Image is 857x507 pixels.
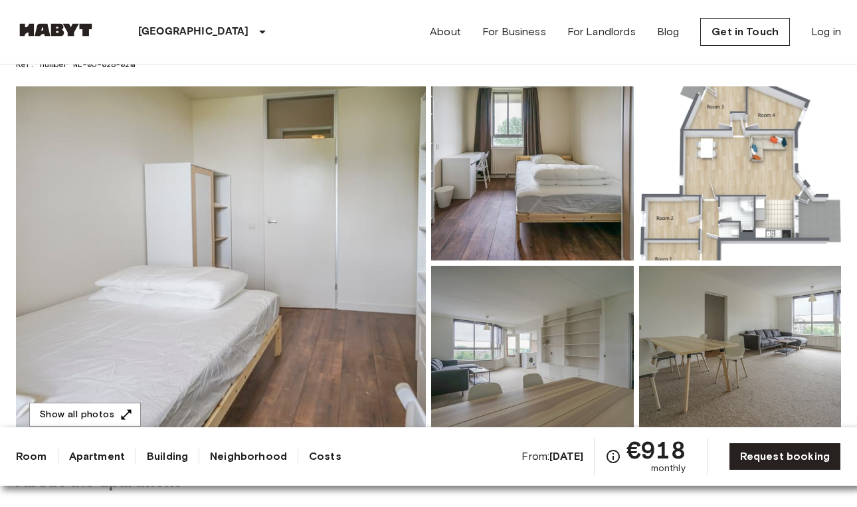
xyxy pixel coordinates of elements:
a: Request booking [729,443,841,470]
img: Marketing picture of unit NL-05-028-02M [16,86,426,440]
a: Log in [811,24,841,40]
a: Apartment [69,449,125,464]
b: [DATE] [549,450,583,462]
img: Picture of unit NL-05-028-02M [639,266,842,440]
p: [GEOGRAPHIC_DATA] [138,24,249,40]
img: Picture of unit NL-05-028-02M [431,86,634,260]
img: Habyt [16,23,96,37]
a: For Business [482,24,546,40]
a: Blog [657,24,680,40]
a: Get in Touch [700,18,790,46]
span: Ref. number NL-05-028-02M [16,58,203,70]
img: Picture of unit NL-05-028-02M [639,86,842,260]
a: Room [16,449,47,464]
span: monthly [651,462,686,475]
span: From: [522,449,583,464]
a: About [430,24,461,40]
a: Costs [309,449,341,464]
img: Picture of unit NL-05-028-02M [431,266,634,440]
a: Building [147,449,188,464]
span: €918 [626,438,686,462]
button: Show all photos [29,403,141,427]
svg: Check cost overview for full price breakdown. Please note that discounts apply to new joiners onl... [605,449,621,464]
a: For Landlords [567,24,636,40]
a: Neighborhood [210,449,287,464]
